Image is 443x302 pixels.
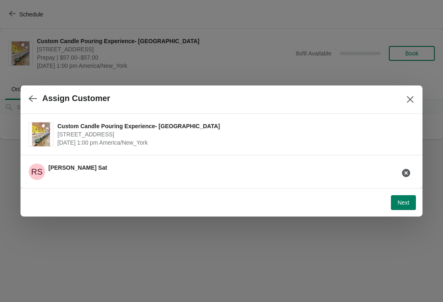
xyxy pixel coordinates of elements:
[48,164,107,171] span: [PERSON_NAME] Sat
[57,130,410,138] span: [STREET_ADDRESS]
[57,122,410,130] span: Custom Candle Pouring Experience- [GEOGRAPHIC_DATA]
[42,94,110,103] h2: Assign Customer
[57,138,410,147] span: [DATE] 1:00 pm America/New_York
[403,92,418,107] button: Close
[397,199,409,206] span: Next
[31,167,43,176] text: RS
[32,122,50,146] img: Custom Candle Pouring Experience- Delray Beach | 415 East Atlantic Avenue, Delray Beach, FL, USA ...
[29,164,45,180] span: Rachel
[391,195,416,210] button: Next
